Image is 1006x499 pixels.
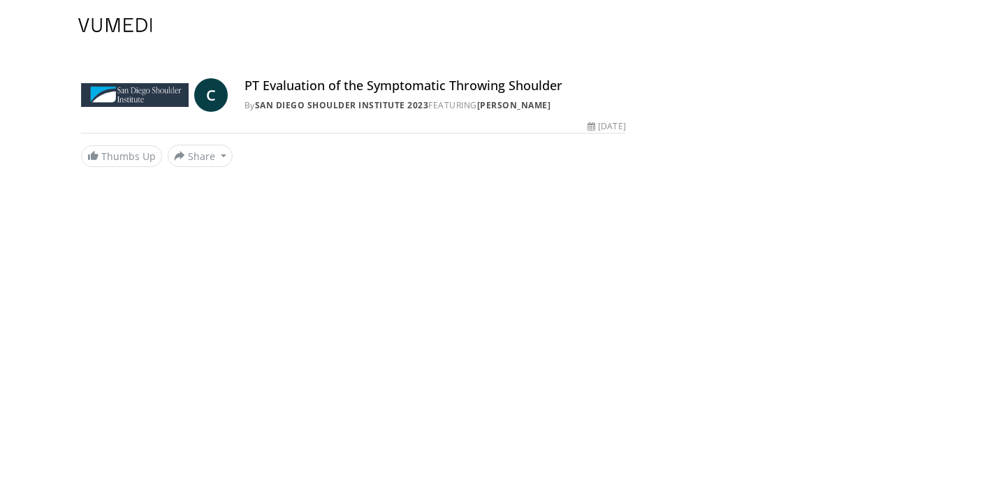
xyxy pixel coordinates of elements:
[78,18,152,32] img: VuMedi Logo
[81,78,189,112] img: San Diego Shoulder Institute 2023
[81,145,162,167] a: Thumbs Up
[255,99,429,111] a: San Diego Shoulder Institute 2023
[194,78,228,112] a: C
[245,99,626,112] div: By FEATURING
[245,78,626,94] h4: PT Evaluation of the Symptomatic Throwing Shoulder
[588,120,625,133] div: [DATE]
[168,145,233,167] button: Share
[477,99,551,111] a: [PERSON_NAME]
